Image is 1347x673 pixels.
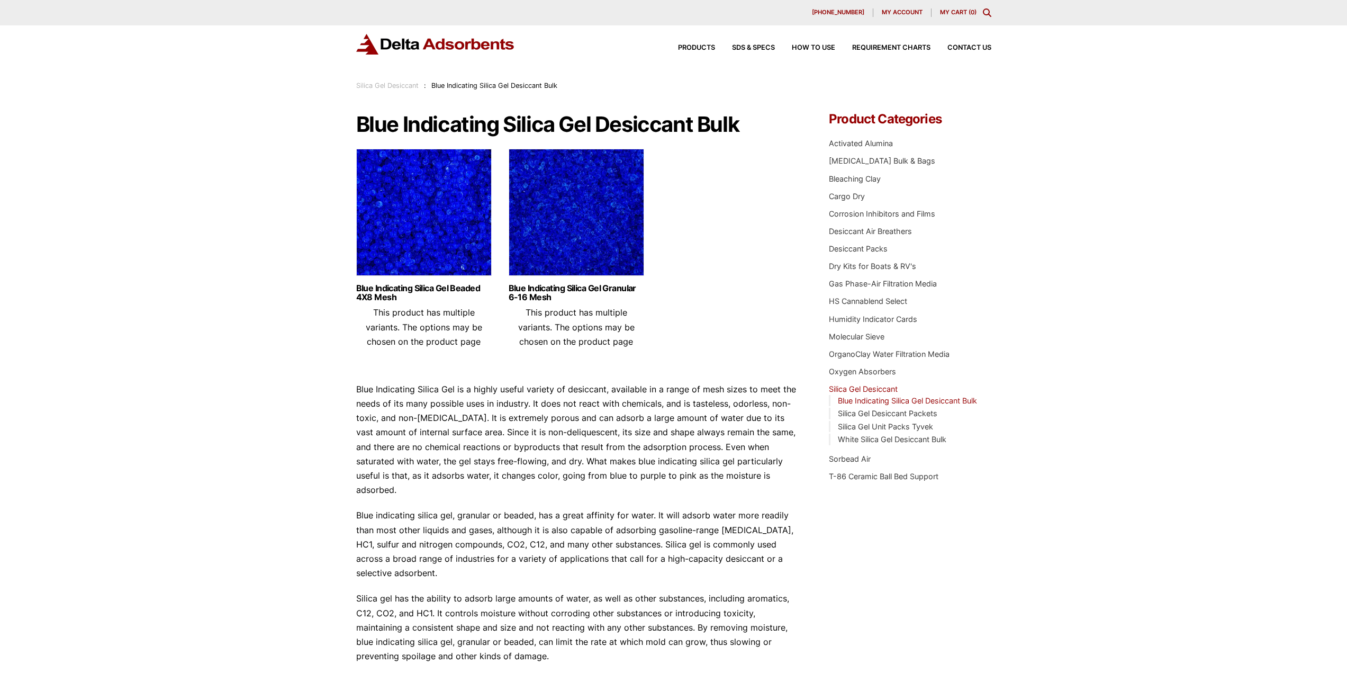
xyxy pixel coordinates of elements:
span: 0 [971,8,974,16]
span: This product has multiple variants. The options may be chosen on the product page [518,307,635,346]
p: Blue indicating silica gel, granular or beaded, has a great affinity for water. It will adsorb wa... [356,508,798,580]
a: Desiccant Packs [829,244,888,253]
a: Blue Indicating Silica Gel Desiccant Bulk [838,396,977,405]
span: How to Use [792,44,835,51]
span: : [424,82,426,89]
a: SDS & SPECS [715,44,775,51]
h4: Product Categories [829,113,991,125]
p: Blue Indicating Silica Gel is a highly useful variety of desiccant, available in a range of mesh ... [356,382,798,498]
a: Sorbead Air [829,454,871,463]
a: T-86 Ceramic Ball Bed Support [829,472,938,481]
a: My Cart (0) [940,8,977,16]
a: Contact Us [930,44,991,51]
a: Silica Gel Desiccant [829,384,898,393]
span: Products [678,44,715,51]
a: Molecular Sieve [829,332,884,341]
a: Cargo Dry [829,192,865,201]
a: Bleaching Clay [829,174,881,183]
a: [MEDICAL_DATA] Bulk & Bags [829,156,935,165]
a: My account [873,8,932,17]
h1: Blue Indicating Silica Gel Desiccant Bulk [356,113,798,136]
span: This product has multiple variants. The options may be chosen on the product page [366,307,482,346]
a: White Silica Gel Desiccant Bulk [838,435,946,444]
a: OrganoClay Water Filtration Media [829,349,950,358]
div: Toggle Modal Content [983,8,991,17]
span: Blue Indicating Silica Gel Desiccant Bulk [431,82,557,89]
a: Blue Indicating Silica Gel Beaded 4X8 Mesh [356,284,492,302]
a: Blue Indicating Silica Gel Granular 6-16 Mesh [509,284,644,302]
a: Dry Kits for Boats & RV's [829,262,916,271]
a: Desiccant Air Breathers [829,227,912,236]
a: Gas Phase-Air Filtration Media [829,279,937,288]
span: [PHONE_NUMBER] [812,10,864,15]
span: SDS & SPECS [732,44,775,51]
a: How to Use [775,44,835,51]
a: Silica Gel Unit Packs Tyvek [838,422,933,431]
a: Activated Alumina [829,139,893,148]
a: Corrosion Inhibitors and Films [829,209,935,218]
span: Requirement Charts [852,44,930,51]
a: Silica Gel Desiccant [356,82,419,89]
a: Oxygen Absorbers [829,367,896,376]
p: Silica gel has the ability to adsorb large amounts of water, as well as other substances, includi... [356,591,798,663]
a: HS Cannablend Select [829,297,907,306]
a: Silica Gel Desiccant Packets [838,409,937,418]
a: [PHONE_NUMBER] [803,8,873,17]
a: Requirement Charts [835,44,930,51]
a: Products [661,44,715,51]
a: Humidity Indicator Cards [829,315,917,324]
span: My account [882,10,923,15]
span: Contact Us [947,44,991,51]
img: Delta Adsorbents [356,34,515,55]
